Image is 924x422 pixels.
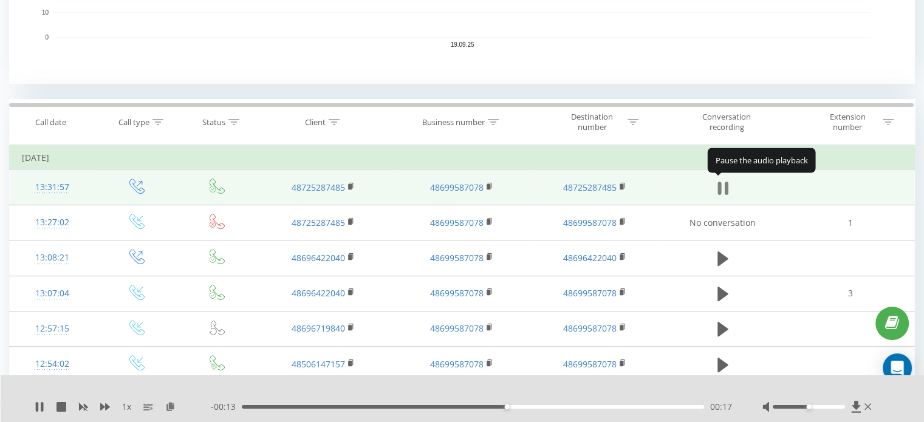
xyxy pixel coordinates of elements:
div: Conversation recording [687,112,766,132]
a: 48699587078 [563,358,617,370]
a: 48725287485 [563,182,617,193]
a: 48696422040 [563,252,617,264]
span: - 00:13 [211,401,242,413]
a: 48699587078 [563,287,617,299]
a: 48696422040 [292,252,345,264]
div: Pause the audio playback [707,148,815,172]
td: 3 [787,276,914,311]
span: 1 x [122,401,131,413]
div: Business number [422,117,485,128]
div: Extension number [815,112,880,132]
div: Accessibility label [505,404,510,409]
a: 48699587078 [563,322,617,334]
a: 48506147157 [292,358,345,370]
a: 48696422040 [292,287,345,299]
div: Client [305,117,326,128]
a: 48725287485 [292,182,345,193]
div: Status [202,117,225,128]
div: 13:27:02 [22,211,83,234]
text: 10 [42,9,49,16]
a: 48699587078 [430,322,484,334]
a: 48699587078 [430,252,484,264]
div: 12:57:15 [22,317,83,341]
div: Call type [118,117,149,128]
div: Call date [35,117,66,128]
span: No conversation [690,217,756,228]
a: 48696719840 [292,322,345,334]
div: 13:07:04 [22,282,83,305]
text: 19.09.25 [451,41,474,48]
div: 13:08:21 [22,246,83,270]
td: [DATE] [10,146,915,170]
div: Destination number [560,112,625,132]
div: 12:54:02 [22,352,83,376]
a: 48699587078 [430,358,484,370]
td: 1 [787,205,914,240]
div: Open Intercom Messenger [883,353,912,383]
div: Accessibility label [806,404,811,409]
a: 48699587078 [430,182,484,193]
span: 00:17 [710,401,732,413]
a: 48699587078 [430,287,484,299]
a: 48699587078 [430,217,484,228]
a: 48699587078 [563,217,617,228]
a: 48725287485 [292,217,345,228]
div: 13:31:57 [22,175,83,199]
text: 0 [45,34,49,41]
